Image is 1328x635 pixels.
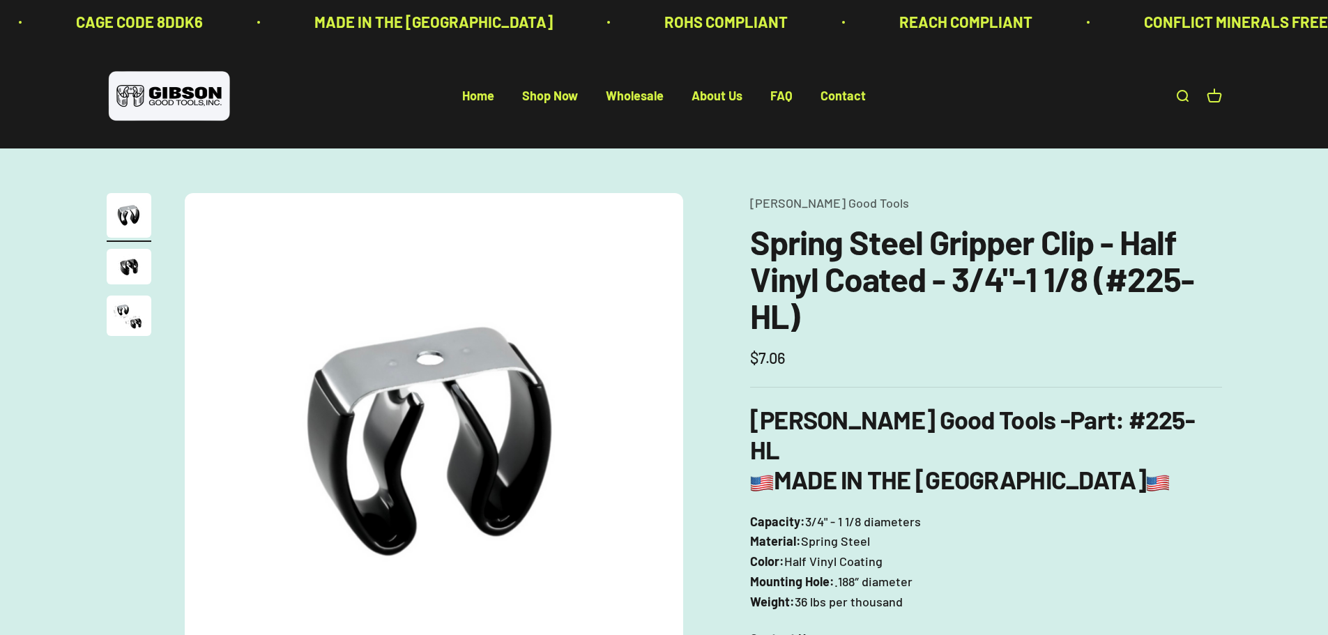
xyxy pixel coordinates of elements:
[750,594,795,609] b: Weight:
[107,296,151,336] img: close up of a spring steel gripper clip, tool clip, durable, secure holding, Excellent corrosion ...
[750,574,834,589] b: Mounting Hole:
[801,531,870,551] span: Spring Steel
[664,10,788,34] p: ROHS COMPLIANT
[107,249,151,289] button: Go to item 2
[750,464,1170,494] b: MADE IN THE [GEOGRAPHIC_DATA]
[750,404,1115,434] b: [PERSON_NAME] Good Tools -
[750,512,1222,612] p: 3/4" - 1 1/8 diameters
[750,514,805,529] b: Capacity:
[692,89,742,104] a: About Us
[750,553,784,569] b: Color:
[899,10,1032,34] p: REACH COMPLIANT
[107,296,151,340] button: Go to item 3
[750,195,909,211] a: [PERSON_NAME] Good Tools
[522,89,578,104] a: Shop Now
[107,249,151,284] img: close up of a spring steel gripper clip, tool clip, durable, secure holding, Excellent corrosion ...
[1144,10,1328,34] p: CONFLICT MINERALS FREE
[107,193,151,242] button: Go to item 1
[750,533,801,549] b: Material:
[834,572,913,592] span: .188″ diameter
[107,193,151,238] img: Gripper clip, made & shipped from the USA!
[1070,404,1115,434] span: Part
[462,89,494,104] a: Home
[795,592,903,612] span: 36 lbs per thousand
[606,89,664,104] a: Wholesale
[314,10,553,34] p: MADE IN THE [GEOGRAPHIC_DATA]
[750,404,1195,464] b: : #225-HL
[76,10,203,34] p: CAGE CODE 8DDK6
[821,89,866,104] a: Contact
[784,551,883,572] span: Half Vinyl Coating
[770,89,793,104] a: FAQ
[750,224,1222,334] h1: Spring Steel Gripper Clip - Half Vinyl Coated - 3/4"-1 1/8 (#225-HL)
[750,346,786,370] sale-price: $7.06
